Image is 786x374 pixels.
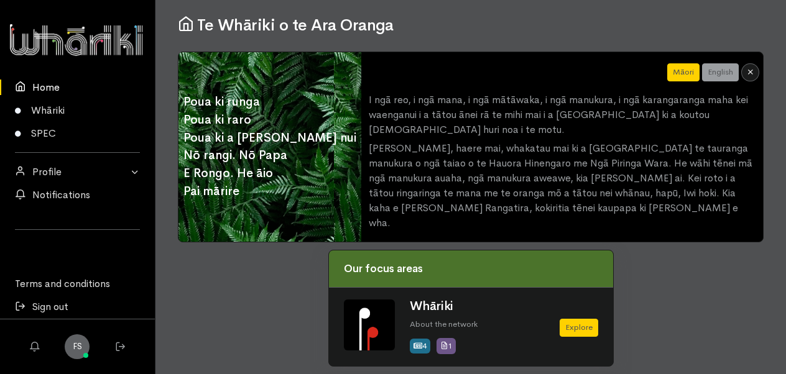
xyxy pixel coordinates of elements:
p: [PERSON_NAME], haere mai, whakatau mai ki a [GEOGRAPHIC_DATA] te tauranga manukura o ngā taiao o ... [369,141,756,230]
a: Whāriki [410,298,453,314]
a: Explore [560,319,598,337]
button: English [702,63,739,81]
img: Whariki%20Icon_Icon_Tile.png [344,299,395,350]
span: Poua ki runga Poua ki raro Poua ki a [PERSON_NAME] nui Nō rangi. Nō Papa E Rongo. He āio Pai mārire [178,88,361,206]
button: Māori [667,63,700,81]
a: FS [65,334,90,359]
h1: Te Whāriki o te Ara Oranga [178,15,764,35]
p: I ngā reo, i ngā mana, i ngā mātāwaka, i ngā manukura, i ngā karangaranga maha kei waenganui i a ... [369,93,756,137]
div: Our focus areas [329,250,613,288]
